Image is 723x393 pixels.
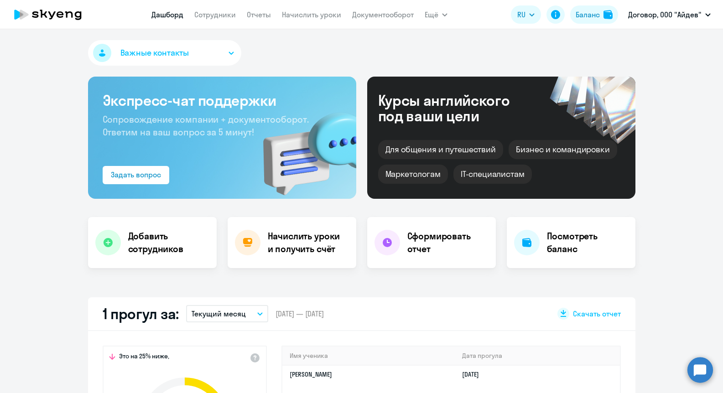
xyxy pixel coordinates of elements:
[570,5,618,24] button: Балансbalance
[247,10,271,19] a: Отчеты
[119,352,169,363] span: Это на 25% ниже,
[192,308,246,319] p: Текущий месяц
[378,140,504,159] div: Для общения и путешествий
[151,10,183,19] a: Дашборд
[407,230,489,255] h4: Сформировать отчет
[573,309,621,319] span: Скачать отчет
[103,166,169,184] button: Задать вопрос
[194,10,236,19] a: Сотрудники
[268,230,347,255] h4: Начислить уроки и получить счёт
[603,10,613,19] img: balance
[128,230,209,255] h4: Добавить сотрудников
[425,5,447,24] button: Ещё
[624,4,715,26] button: Договор, ООО "Айдев"
[511,5,541,24] button: RU
[103,114,309,138] span: Сопровождение компании + документооборот. Ответим на ваш вопрос за 5 минут!
[282,346,455,365] th: Имя ученика
[378,93,534,124] div: Курсы английского под ваши цели
[378,165,448,184] div: Маркетологам
[103,91,342,109] h3: Экспресс-чат поддержки
[282,10,341,19] a: Начислить уроки
[111,169,161,180] div: Задать вопрос
[455,346,619,365] th: Дата прогула
[425,9,438,20] span: Ещё
[290,370,332,378] a: [PERSON_NAME]
[462,370,486,378] a: [DATE]
[453,165,532,184] div: IT-специалистам
[628,9,702,20] p: Договор, ООО "Айдев"
[250,96,356,199] img: bg-img
[276,309,324,319] span: [DATE] — [DATE]
[103,305,179,323] h2: 1 прогул за:
[509,140,617,159] div: Бизнес и командировки
[186,305,268,322] button: Текущий месяц
[120,47,189,59] span: Важные контакты
[88,40,241,66] button: Важные контакты
[547,230,628,255] h4: Посмотреть баланс
[517,9,525,20] span: RU
[576,9,600,20] div: Баланс
[352,10,414,19] a: Документооборот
